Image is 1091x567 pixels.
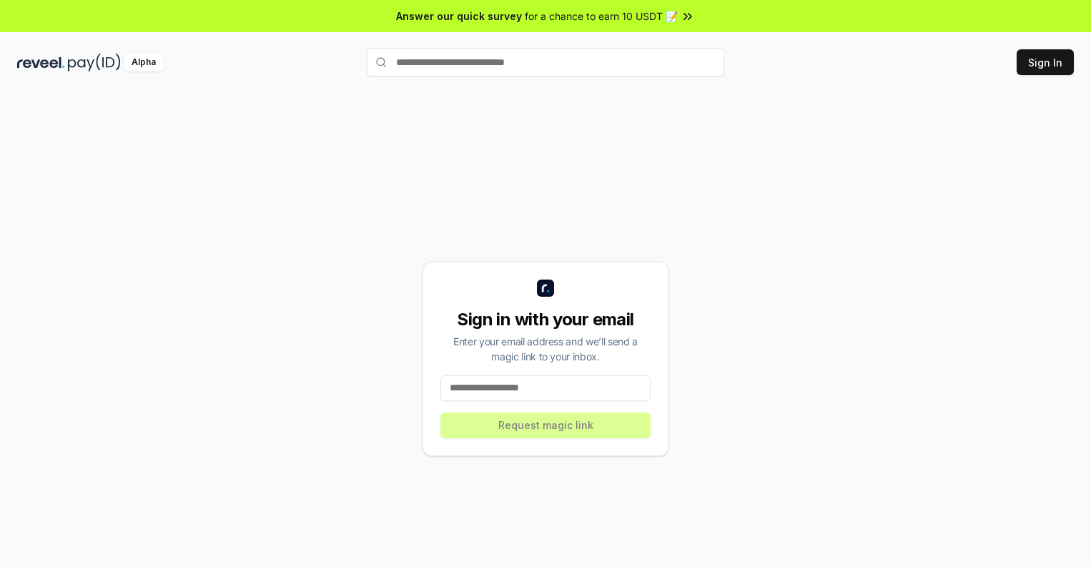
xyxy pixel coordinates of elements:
[68,54,121,72] img: pay_id
[1017,49,1074,75] button: Sign In
[17,54,65,72] img: reveel_dark
[396,9,522,24] span: Answer our quick survey
[440,334,651,364] div: Enter your email address and we’ll send a magic link to your inbox.
[124,54,164,72] div: Alpha
[440,308,651,331] div: Sign in with your email
[537,280,554,297] img: logo_small
[525,9,678,24] span: for a chance to earn 10 USDT 📝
